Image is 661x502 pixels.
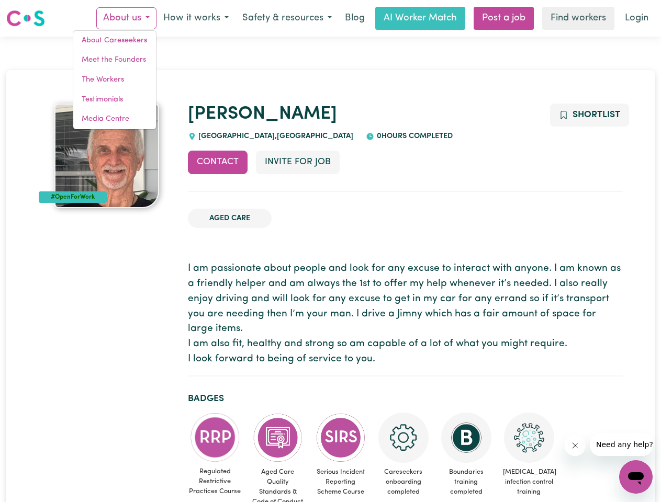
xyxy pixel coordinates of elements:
[96,7,156,29] button: About us
[188,462,242,501] span: Regulated Restrictive Practices Course
[439,463,494,501] span: Boundaries training completed
[196,132,354,140] span: [GEOGRAPHIC_DATA] , [GEOGRAPHIC_DATA]
[188,151,248,174] button: Contact
[619,460,653,494] iframe: Button to launch messaging window
[502,463,556,501] span: [MEDICAL_DATA] infection control training
[504,413,554,463] img: CS Academy: COVID-19 Infection Control Training course completed
[590,433,653,456] iframe: Message from company
[188,105,337,123] a: [PERSON_NAME]
[565,435,586,456] iframe: Close message
[73,31,156,51] a: About Careseekers
[6,6,45,30] a: Careseekers logo
[73,50,156,70] a: Meet the Founders
[573,110,620,119] span: Shortlist
[54,104,159,208] img: Kenneth
[236,7,339,29] button: Safety & resources
[313,463,368,501] span: Serious Incident Reporting Scheme Course
[188,393,623,404] h2: Badges
[73,30,156,130] div: About us
[6,7,63,16] span: Need any help?
[253,413,303,463] img: CS Academy: Aged Care Quality Standards & Code of Conduct course completed
[73,90,156,110] a: Testimonials
[73,70,156,90] a: The Workers
[474,7,534,30] a: Post a job
[156,7,236,29] button: How it works
[39,191,107,203] div: #OpenForWork
[6,9,45,28] img: Careseekers logo
[73,109,156,129] a: Media Centre
[542,7,614,30] a: Find workers
[378,413,429,463] img: CS Academy: Careseekers Onboarding course completed
[188,261,623,367] p: I am passionate about people and look for any excuse to interact with anyone. I am known as a fri...
[316,413,366,463] img: CS Academy: Serious Incident Reporting Scheme course completed
[339,7,371,30] a: Blog
[374,132,453,140] span: 0 hours completed
[256,151,340,174] button: Invite for Job
[375,7,465,30] a: AI Worker Match
[188,209,272,229] li: Aged Care
[376,463,431,501] span: Careseekers onboarding completed
[190,413,240,462] img: CS Academy: Regulated Restrictive Practices course completed
[441,413,491,463] img: CS Academy: Boundaries in care and support work course completed
[550,104,629,127] button: Add to shortlist
[619,7,655,30] a: Login
[39,104,175,208] a: Kenneth's profile picture'#OpenForWork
